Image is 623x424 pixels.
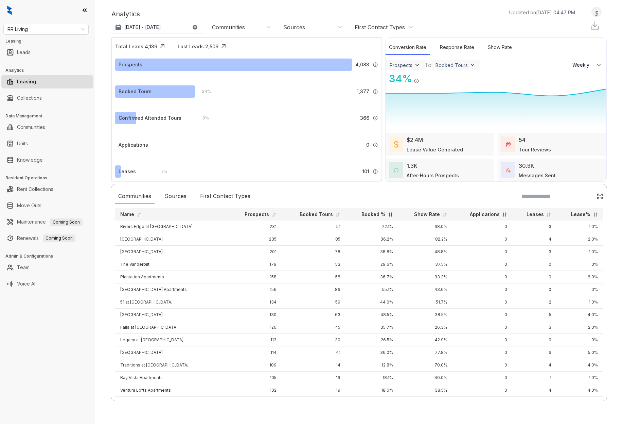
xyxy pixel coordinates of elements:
td: 109 [229,359,282,372]
td: 36.0% [346,346,398,359]
td: Traditions at [GEOGRAPHIC_DATA] [115,359,229,372]
h3: Resident Operations [5,175,95,181]
li: Voice AI [1,277,93,291]
td: 2 [513,397,557,409]
div: 30.9K [519,162,534,170]
img: LeaseValue [394,140,398,148]
td: 29.6% [346,258,398,271]
td: 1.0% [557,296,603,309]
img: Info [373,89,378,94]
td: 113 [229,334,282,346]
td: 18.1% [346,372,398,384]
td: 5.0% [557,346,603,359]
td: 114 [229,346,282,359]
a: Team [17,261,30,274]
img: sorting [593,212,598,217]
td: 36.7% [346,271,398,283]
td: 48.8% [398,246,453,258]
td: 26.3% [398,321,453,334]
td: 63 [282,309,346,321]
span: 1,377 [357,88,369,95]
div: First Contact Types [197,189,254,204]
span: 101 [362,168,369,175]
div: $2.4M [407,136,423,144]
td: 40.4% [346,397,398,409]
td: 4.0% [557,359,603,372]
img: Download [590,20,600,31]
td: Legacy at [GEOGRAPHIC_DATA] [115,334,229,346]
span: Coming Soon [43,234,75,242]
td: 1.0% [557,246,603,258]
td: The Vanderbilt [115,258,229,271]
td: 35.7% [346,321,398,334]
td: 2.0% [557,397,603,409]
td: 2.0% [557,233,603,246]
p: [DATE] - [DATE] [124,24,161,31]
a: RenewalsComing Soon [17,231,75,245]
li: Collections [1,91,93,105]
td: Falls at [GEOGRAPHIC_DATA] [115,321,229,334]
div: Messages Sent [519,172,556,179]
td: 19 [282,384,346,397]
td: 179 [229,258,282,271]
td: 9 [513,271,557,283]
td: Rivers Edge at [GEOGRAPHIC_DATA] [115,221,229,233]
td: 78 [282,246,346,258]
div: Sources [283,23,305,31]
td: 3 [513,221,557,233]
div: Response Rate [437,40,478,55]
img: SearchIcon [582,193,588,199]
h3: Analytics [5,67,95,74]
a: Move Outs [17,199,41,212]
img: sorting [335,212,340,217]
td: 70.0% [398,359,453,372]
img: Info [373,142,378,148]
button: [DATE] - [DATE] [111,21,203,33]
button: Weekly [568,59,606,71]
span: Weekly [572,62,593,68]
img: ViewFilterArrow [414,62,421,68]
img: TotalFum [506,168,511,173]
td: 0 [453,309,513,321]
td: 4 [513,384,557,397]
div: Applications [119,141,148,149]
div: Sources [161,189,190,204]
td: [GEOGRAPHIC_DATA] [115,346,229,359]
div: Booked Tours [119,88,152,95]
span: 4,083 [355,61,369,68]
h3: Leasing [5,38,95,44]
td: 6 [513,346,557,359]
td: 85 [282,233,346,246]
img: Click Icon [597,193,603,200]
img: sorting [137,212,142,217]
td: 130 [229,309,282,321]
td: 235 [229,233,282,246]
td: 4.0% [557,309,603,321]
td: Plantation Apartments [115,271,229,283]
td: 0 [453,321,513,334]
img: Info [373,169,378,174]
div: First Contact Types [355,23,405,31]
td: 158 [229,271,282,283]
td: 102 [229,384,282,397]
td: 0 [453,233,513,246]
td: 0% [557,334,603,346]
td: [GEOGRAPHIC_DATA] [115,309,229,321]
td: 12.8% [346,359,398,372]
div: Communities [212,23,245,31]
h3: Data Management [5,113,95,119]
img: Click Icon [157,41,167,51]
div: 9 % [196,114,209,122]
img: Info [373,62,378,67]
div: 34 % [195,88,211,95]
td: 0 [453,397,513,409]
div: To [425,61,431,69]
span: 0 [366,141,369,149]
td: 0 [513,283,557,296]
td: 6.0% [557,271,603,283]
td: 0 [453,334,513,346]
img: Info [414,78,419,84]
img: AfterHoursConversations [394,168,398,173]
div: Leases [119,168,136,175]
li: Units [1,137,93,150]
